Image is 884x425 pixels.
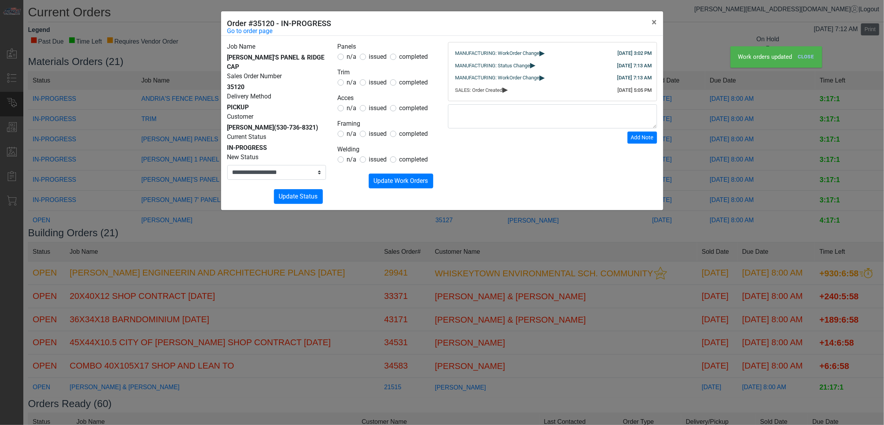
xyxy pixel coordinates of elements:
label: Customer [227,112,254,121]
span: (530-736-8321) [274,124,319,131]
legend: Framing [338,119,436,129]
div: [DATE] 7:13 AM [617,74,652,82]
span: n/a [347,104,357,112]
legend: Acces [338,93,436,104]
legend: Trim [338,68,436,78]
span: ▸ [503,87,508,92]
label: Current Status [227,132,267,142]
span: ▸ [540,75,545,80]
div: MANUFACTURING: Status Change [455,62,650,70]
span: completed [399,130,428,137]
label: New Status [227,153,259,162]
button: Close [646,11,663,33]
button: Add Note [628,132,657,144]
span: n/a [347,79,357,86]
span: issued [369,79,387,86]
span: n/a [347,156,357,163]
div: IN-PROGRESS [227,143,326,153]
div: Work orders updated [731,46,822,68]
div: PICKUP [227,103,326,112]
label: Sales Order Number [227,72,282,81]
span: issued [369,156,387,163]
div: [PERSON_NAME] [227,123,326,132]
span: n/a [347,130,357,137]
span: completed [399,156,428,163]
div: [DATE] 3:02 PM [618,49,652,57]
span: ▸ [530,62,536,67]
label: Delivery Method [227,92,272,101]
span: issued [369,104,387,112]
span: completed [399,79,428,86]
span: completed [399,104,428,112]
button: Update Work Orders [369,174,433,188]
div: MANUFACTURING: WorkOrder Change [455,74,650,82]
span: Update Status [279,193,318,200]
span: issued [369,53,387,60]
span: completed [399,53,428,60]
span: [PERSON_NAME]'S PANEL & RIDGE CAP [227,54,325,70]
span: n/a [347,53,357,60]
span: Add Note [631,134,654,140]
button: Update Status [274,189,323,204]
a: Go to order page [227,26,273,36]
legend: Welding [338,145,436,155]
div: 35120 [227,83,326,92]
div: [DATE] 5:05 PM [618,86,652,94]
span: issued [369,130,387,137]
span: ▸ [540,50,545,55]
a: Close [795,51,817,63]
label: Job Name [227,42,256,51]
div: [DATE] 7:13 AM [617,62,652,70]
span: Update Work Orders [374,177,428,184]
legend: Panels [338,42,436,52]
div: SALES: Order Created [455,86,650,94]
div: MANUFACTURING: WorkOrder Change [455,49,650,57]
h5: Order #35120 - IN-PROGRESS [227,18,331,29]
